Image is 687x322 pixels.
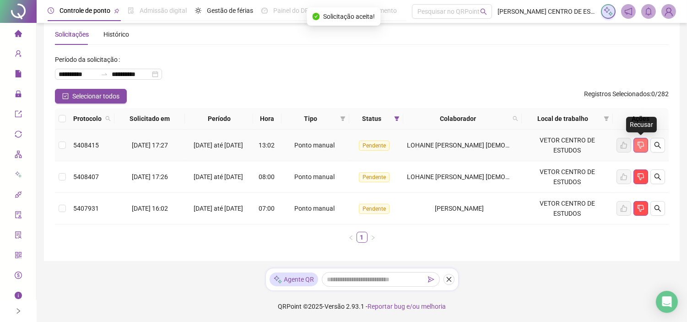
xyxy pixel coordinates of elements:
[15,308,22,314] span: right
[253,108,281,130] th: Hora
[584,90,650,98] span: Registros Selecionados
[55,29,89,39] div: Solicitações
[522,193,613,224] td: VETOR CENTRO DE ESTUDOS
[340,116,346,121] span: filter
[15,288,22,306] span: info-circle
[617,114,665,124] div: Ações
[407,142,603,149] span: LOHAINE [PERSON_NAME] [DEMOGRAPHIC_DATA] [PERSON_NAME]
[654,173,661,180] span: search
[407,114,509,124] span: Colaborador
[346,232,357,243] li: Página anterior
[637,142,644,149] span: dislike
[15,247,22,266] span: qrcode
[498,6,595,16] span: [PERSON_NAME] CENTRO DE ESTUDOS
[194,173,243,180] span: [DATE] até [DATE]
[259,205,275,212] span: 07:00
[194,205,243,212] span: [DATE] até [DATE]
[662,5,676,18] img: 57585
[140,7,187,14] span: Admissão digital
[368,232,379,243] button: right
[132,205,168,212] span: [DATE] 16:02
[295,142,335,149] span: Ponto manual
[346,232,357,243] button: left
[392,112,401,126] span: filter
[15,207,22,225] span: audit
[435,205,484,212] span: [PERSON_NAME]
[259,173,275,180] span: 08:00
[259,142,275,149] span: 13:02
[15,46,22,64] span: user-add
[55,89,127,104] button: Selecionar todos
[195,7,201,14] span: sun
[626,117,657,132] div: Recusar
[368,232,379,243] li: Próxima página
[285,114,337,124] span: Tipo
[105,116,111,121] span: search
[73,205,99,212] span: 5407931
[270,273,318,286] div: Agente QR
[359,141,389,151] span: Pendente
[654,142,661,149] span: search
[103,112,113,126] span: search
[394,116,400,121] span: filter
[295,205,335,212] span: Ponto manual
[132,173,168,180] span: [DATE] 17:26
[15,66,22,84] span: file
[644,7,653,16] span: bell
[511,112,520,126] span: search
[273,275,282,284] img: sparkle-icon.fc2bf0ac1784a2077858766a79e2daf3.svg
[295,173,335,180] span: Ponto manual
[55,52,124,67] label: Período da solicitação
[359,172,389,182] span: Pendente
[525,114,600,124] span: Local de trabalho
[584,89,669,104] span: : 0 / 282
[273,7,309,14] span: Painel do DP
[325,303,345,310] span: Versão
[73,114,102,124] span: Protocolo
[132,142,168,149] span: [DATE] 17:27
[62,93,69,99] span: check-square
[15,106,22,125] span: export
[357,232,368,243] li: 1
[15,86,22,104] span: lock
[60,7,110,14] span: Controle de ponto
[637,173,644,180] span: dislike
[348,235,354,240] span: left
[103,29,129,39] div: Histórico
[101,71,108,78] span: swap-right
[602,112,611,126] span: filter
[207,7,253,14] span: Gestão de férias
[522,161,613,193] td: VETOR CENTRO DE ESTUDOS
[513,116,518,121] span: search
[637,205,644,212] span: dislike
[15,147,22,165] span: apartment
[359,204,389,214] span: Pendente
[72,91,119,101] span: Selecionar todos
[480,8,487,15] span: search
[73,142,99,149] span: 5408415
[407,173,603,180] span: LOHAINE [PERSON_NAME] [DEMOGRAPHIC_DATA] [PERSON_NAME]
[604,116,609,121] span: filter
[357,232,367,242] a: 1
[194,142,243,149] span: [DATE] até [DATE]
[312,13,319,20] span: check-circle
[15,267,22,286] span: dollar
[656,291,678,313] div: Open Intercom Messenger
[73,173,99,180] span: 5408407
[428,276,434,283] span: send
[128,7,134,14] span: file-done
[338,7,397,14] span: Folha de pagamento
[338,112,347,126] span: filter
[323,11,375,22] span: Solicitação aceita!
[353,114,390,124] span: Status
[522,130,613,161] td: VETOR CENTRO DE ESTUDOS
[15,26,22,44] span: home
[101,71,108,78] span: to
[654,205,661,212] span: search
[48,7,54,14] span: clock-circle
[446,276,452,283] span: close
[368,303,446,310] span: Reportar bug e/ou melhoria
[15,126,22,145] span: sync
[185,108,253,130] th: Período
[370,235,376,240] span: right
